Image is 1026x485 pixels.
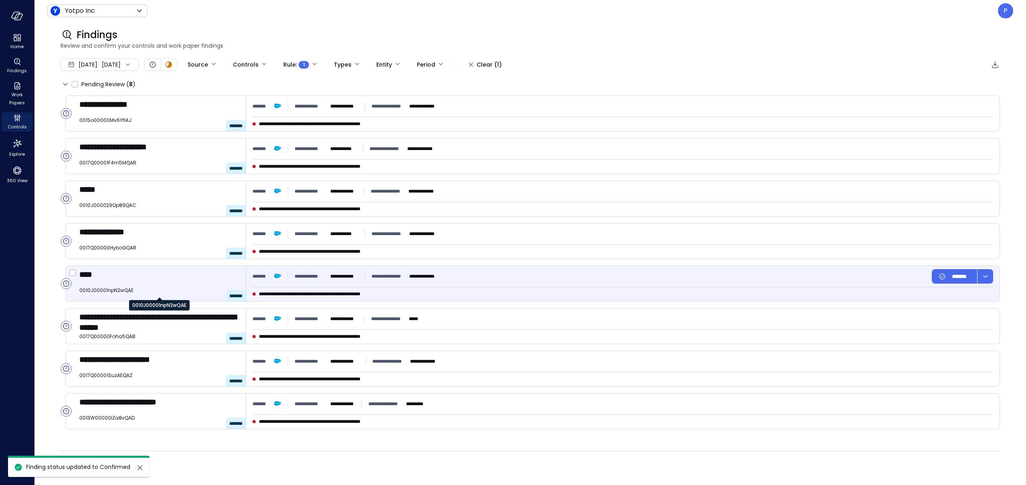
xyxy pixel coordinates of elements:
[998,3,1013,18] div: Ppenkova
[417,58,435,71] div: Period
[7,67,27,75] span: Findings
[977,269,993,284] button: dropdown-icon-button
[932,269,993,284] div: Button group with a nested menu
[61,235,72,247] div: Open
[9,150,25,158] span: Explore
[7,177,28,185] span: 360 View
[61,193,72,204] div: Open
[5,91,29,107] span: Work Papers
[2,56,32,75] div: Findings
[8,123,27,131] span: Controls
[129,80,133,88] span: 8
[79,414,239,422] span: 0013W00000IZa8vQAD
[61,321,72,332] div: Open
[164,60,174,69] div: In Progress
[79,371,239,379] span: 0017Q00001SuzAEQAZ
[79,201,239,209] span: 0010J000029Op89QAC
[2,136,32,159] div: Explore
[79,116,239,124] span: 001So00000Mv6YfIAJ
[79,286,239,294] span: 0010J00001npN2wQAE
[2,112,32,132] div: Controls
[2,164,32,185] div: 360 View
[79,159,239,167] span: 0017Q00001F4m5MQAR
[61,41,1000,50] span: Review and confirm your controls and work paper findings
[26,463,130,471] span: Finding status updated to Confirmed
[77,28,117,41] span: Findings
[61,278,72,289] div: Open
[283,58,309,71] div: Rule :
[2,32,32,51] div: Home
[61,108,72,119] div: Open
[188,58,208,71] div: Source
[79,333,239,341] span: 0017Q00000Foha5QAB
[990,60,1000,70] div: Export to CSV
[148,60,158,69] div: Open
[2,80,32,108] div: Work Papers
[462,58,508,71] button: Clear (1)
[135,463,145,473] button: close
[129,300,190,310] div: 0010J00001npN2wQAE
[61,406,72,417] div: Open
[126,80,135,89] div: ( )
[50,6,60,16] img: Icon
[233,58,259,71] div: Controls
[303,61,305,69] span: 1
[79,60,97,69] span: [DATE]
[334,58,351,71] div: Types
[1004,6,1008,16] p: P
[376,58,392,71] div: Entity
[61,363,72,374] div: Open
[61,150,72,162] div: Open
[81,78,135,91] span: Pending Review
[10,43,24,51] span: Home
[79,244,239,252] span: 0017Q00000HyboGQAR
[65,6,95,16] p: Yotpo Inc
[477,60,502,70] div: Clear (1)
